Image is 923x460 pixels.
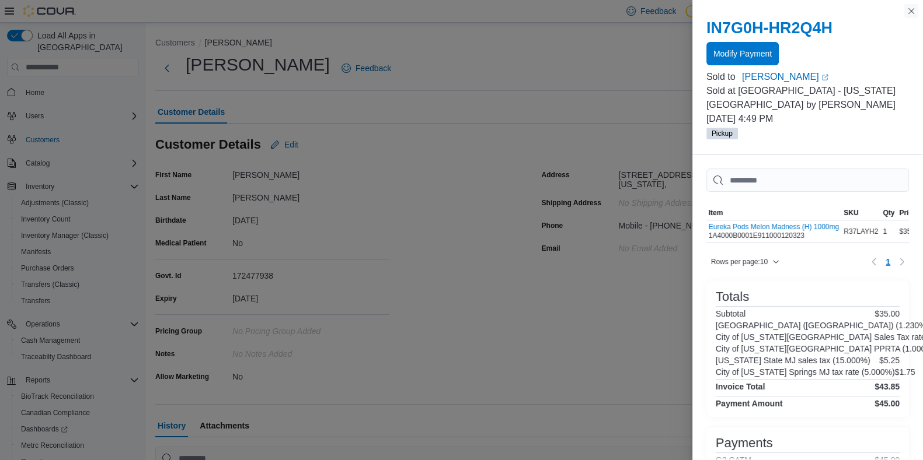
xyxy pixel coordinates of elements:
[742,70,909,84] a: [PERSON_NAME]External link
[875,309,900,318] p: $35.00
[897,224,923,238] div: $35.00
[886,256,890,268] span: 1
[709,223,839,240] div: 1A4000B0001E911000120323
[875,399,900,408] h4: $45.00
[880,224,897,238] div: 1
[706,42,779,65] button: Modify Payment
[709,208,723,217] span: Item
[879,356,900,365] p: $5.25
[881,252,895,271] button: Page 1 of 1
[713,48,772,59] span: Modify Payment
[706,168,909,192] input: This is a search bar. As you type, the results lower in the page will automatically filter.
[867,252,909,271] nav: Pagination for table: MemoryTable from EuiInMemoryTable
[895,255,909,269] button: Next page
[706,255,784,269] button: Rows per page:10
[706,70,740,84] div: Sold to
[895,367,915,377] p: $1.75
[883,208,894,217] span: Qty
[706,112,909,126] p: [DATE] 4:49 PM
[706,206,841,220] button: Item
[706,84,909,112] p: Sold at [GEOGRAPHIC_DATA] - [US_STATE][GEOGRAPHIC_DATA] by [PERSON_NAME]
[711,257,768,266] span: Rows per page : 10
[716,399,783,408] h4: Payment Amount
[716,356,870,365] h6: [US_STATE] State MJ sales tax (15.000%)
[897,206,923,220] button: Price
[899,208,916,217] span: Price
[706,19,909,37] h2: IN7G0H-HR2Q4H
[716,367,895,377] h6: City of [US_STATE] Springs MJ tax rate (5.000%)
[841,206,880,220] button: SKU
[880,206,897,220] button: Qty
[716,309,746,318] h6: Subtotal
[844,208,858,217] span: SKU
[881,252,895,271] ul: Pagination for table: MemoryTable from EuiInMemoryTable
[875,382,900,391] h4: $43.85
[821,74,828,81] svg: External link
[867,255,881,269] button: Previous page
[844,227,878,236] span: R37LAYH2
[904,4,918,18] button: Close this dialog
[706,128,738,139] span: Pickup
[709,223,839,231] button: Eureka Pods Melon Madness (H) 1000mg
[716,382,765,391] h4: Invoice Total
[716,436,773,450] h3: Payments
[712,128,733,139] span: Pickup
[716,290,749,304] h3: Totals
